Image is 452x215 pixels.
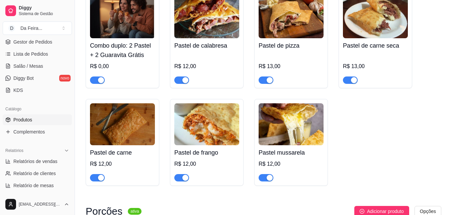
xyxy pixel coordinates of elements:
a: Complementos [3,126,72,137]
div: Da Feira ... [20,25,42,32]
a: Relatório de fidelidadenovo [3,192,72,203]
div: R$ 13,00 [259,62,324,70]
h4: Pastel de carne seca [343,41,408,50]
span: Relatórios de vendas [13,158,58,165]
sup: ativa [128,208,142,215]
span: KDS [13,87,23,94]
img: product-image [259,103,324,145]
div: R$ 12,00 [90,160,155,168]
button: [EMAIL_ADDRESS][DOMAIN_NAME] [3,196,72,212]
span: Opções [420,208,436,215]
span: Sistema de Gestão [19,11,69,16]
div: R$ 12,00 [174,62,239,70]
h4: Pastel de pizza [259,41,324,50]
a: Diggy Botnovo [3,73,72,84]
div: Catálogo [3,104,72,114]
h4: Pastel de calabresa [174,41,239,50]
a: Relatórios de vendas [3,156,72,167]
a: Produtos [3,114,72,125]
span: Lista de Pedidos [13,51,48,57]
h4: Pastel de carne [90,148,155,157]
a: Salão / Mesas [3,61,72,71]
span: plus-circle [360,209,364,214]
span: Produtos [13,116,32,123]
span: Diggy Bot [13,75,34,82]
a: Relatório de mesas [3,180,72,191]
span: Relatórios [5,148,23,153]
div: R$ 0,00 [90,62,155,70]
button: Select a team [3,21,72,35]
span: Gestor de Pedidos [13,39,52,45]
div: R$ 12,00 [174,160,239,168]
div: R$ 12,00 [259,160,324,168]
span: D [8,25,15,32]
span: [EMAIL_ADDRESS][DOMAIN_NAME] [19,202,61,207]
a: KDS [3,85,72,96]
span: Salão / Mesas [13,63,43,69]
h4: Pastel mussarela [259,148,324,157]
span: Relatório de mesas [13,182,54,189]
img: product-image [174,103,239,145]
a: Lista de Pedidos [3,49,72,59]
div: R$ 13,00 [343,62,408,70]
span: Adicionar produto [367,208,404,215]
a: Relatório de clientes [3,168,72,179]
h4: Combo duplo: 2 Pastel + 2 Guaravita Grátis [90,41,155,60]
h4: Pastel de frango [174,148,239,157]
span: Diggy [19,5,69,11]
img: product-image [90,103,155,145]
span: Complementos [13,128,45,135]
a: DiggySistema de Gestão [3,3,72,19]
a: Gestor de Pedidos [3,37,72,47]
span: Relatório de clientes [13,170,56,177]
